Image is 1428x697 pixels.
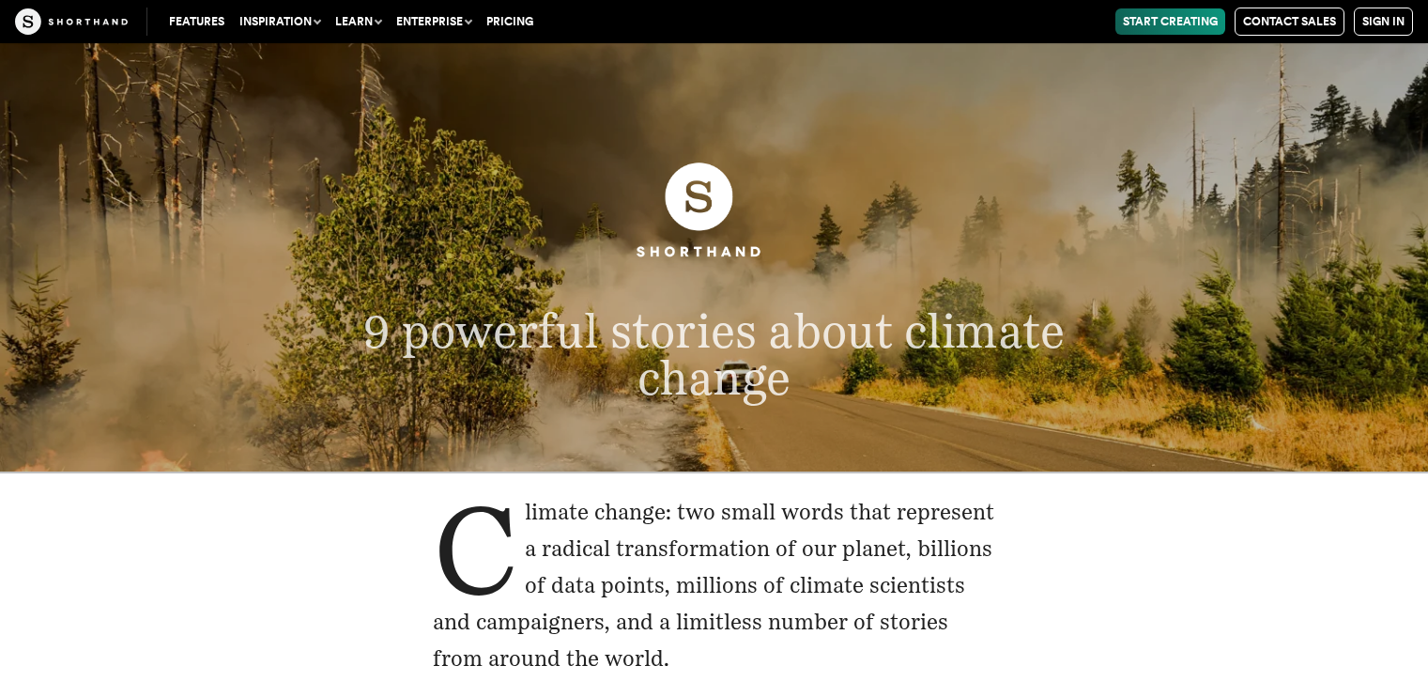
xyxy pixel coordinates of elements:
a: Features [161,8,232,35]
a: Sign in [1354,8,1413,36]
button: Enterprise [389,8,479,35]
img: The Craft [15,8,128,35]
a: Contact Sales [1235,8,1344,36]
a: Start Creating [1115,8,1225,35]
a: Pricing [479,8,541,35]
span: 9 powerful stories about climate change [363,302,1066,405]
button: Learn [328,8,389,35]
button: Inspiration [232,8,328,35]
p: Climate change: two small words that represent a radical transformation of our planet, billions o... [433,494,996,677]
